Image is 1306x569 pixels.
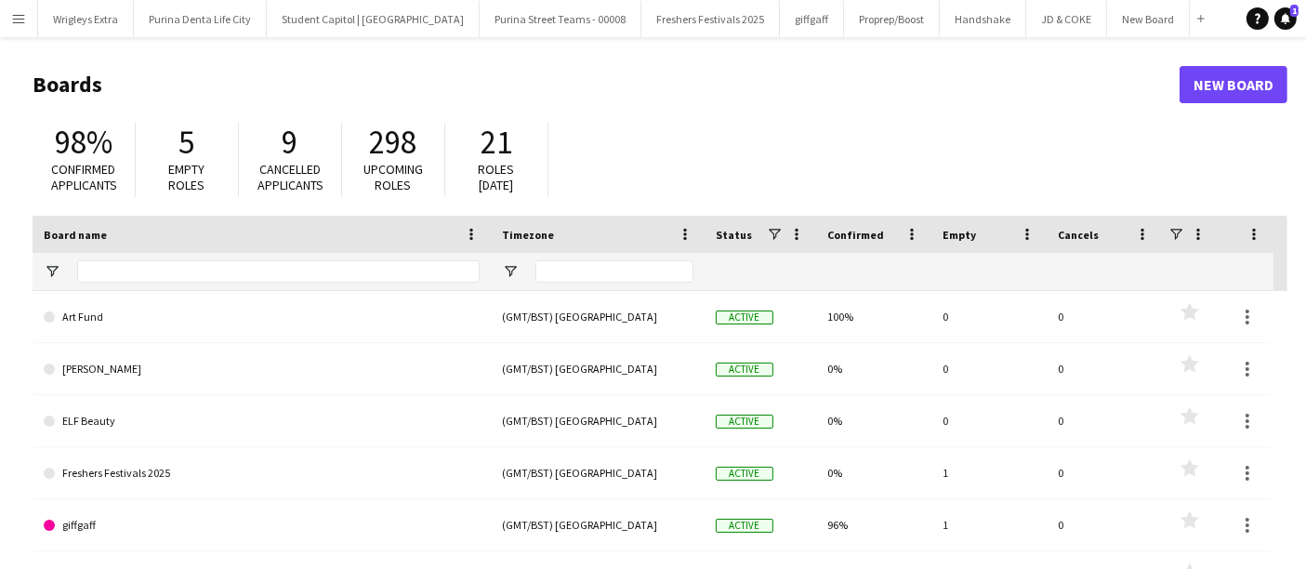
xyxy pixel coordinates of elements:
button: JD & COKE [1026,1,1107,37]
a: Art Fund [44,291,480,343]
span: Empty roles [169,161,205,193]
div: 96% [816,499,931,550]
div: 0 [1047,291,1162,342]
button: Wrigleys Extra [38,1,134,37]
button: Handshake [940,1,1026,37]
div: (GMT/BST) [GEOGRAPHIC_DATA] [491,343,705,394]
button: New Board [1107,1,1190,37]
span: Confirmed applicants [51,161,117,193]
button: Purina Street Teams - 00008 [480,1,641,37]
div: (GMT/BST) [GEOGRAPHIC_DATA] [491,395,705,446]
div: 0% [816,395,931,446]
span: Timezone [502,228,554,242]
span: Active [716,311,773,324]
a: ELF Beauty [44,395,480,447]
div: 1 [931,499,1047,550]
span: Upcoming roles [363,161,423,193]
span: 1 [1290,5,1299,17]
span: Cancels [1058,228,1099,242]
input: Timezone Filter Input [535,260,693,283]
span: Active [716,415,773,429]
div: 0% [816,447,931,498]
button: Student Capitol | [GEOGRAPHIC_DATA] [267,1,480,37]
button: Proprep/Boost [844,1,940,37]
button: Purina Denta Life City [134,1,267,37]
div: 0 [1047,499,1162,550]
span: Active [716,519,773,533]
a: giffgaff [44,499,480,551]
div: 0 [1047,447,1162,498]
div: (GMT/BST) [GEOGRAPHIC_DATA] [491,499,705,550]
h1: Boards [33,71,1180,99]
span: Roles [DATE] [479,161,515,193]
span: Board name [44,228,107,242]
div: 0 [931,291,1047,342]
button: Open Filter Menu [502,263,519,280]
span: 298 [370,122,417,163]
span: Active [716,467,773,481]
div: 1 [931,447,1047,498]
input: Board name Filter Input [77,260,480,283]
a: Freshers Festivals 2025 [44,447,480,499]
span: 5 [179,122,195,163]
div: 0 [1047,395,1162,446]
button: Freshers Festivals 2025 [641,1,780,37]
div: (GMT/BST) [GEOGRAPHIC_DATA] [491,447,705,498]
span: 21 [481,122,512,163]
span: Status [716,228,752,242]
span: Active [716,363,773,377]
a: New Board [1180,66,1287,103]
span: Cancelled applicants [257,161,323,193]
a: 1 [1274,7,1297,30]
div: 0 [1047,343,1162,394]
span: Confirmed [827,228,884,242]
div: (GMT/BST) [GEOGRAPHIC_DATA] [491,291,705,342]
div: 100% [816,291,931,342]
span: Empty [943,228,976,242]
button: Open Filter Menu [44,263,60,280]
span: 9 [283,122,298,163]
div: 0 [931,343,1047,394]
div: 0 [931,395,1047,446]
button: giffgaff [780,1,844,37]
div: 0% [816,343,931,394]
a: [PERSON_NAME] [44,343,480,395]
span: 98% [55,122,112,163]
